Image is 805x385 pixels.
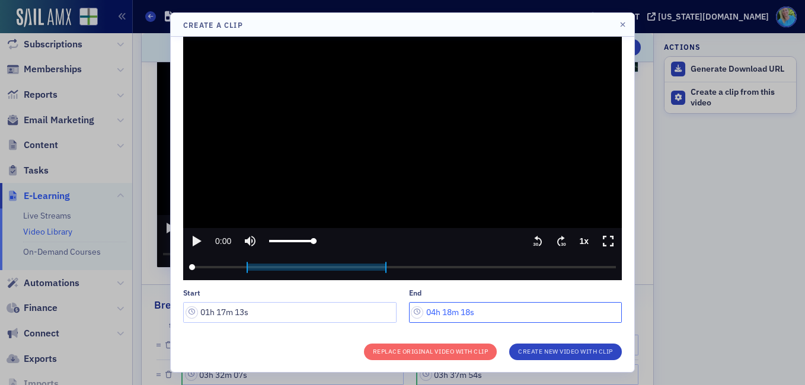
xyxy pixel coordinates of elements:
h4: Create a clip [183,20,243,30]
media-time-range: Progress [183,254,622,280]
div: End [409,288,421,297]
media-fullscreen-button: enter fullscreen mode [595,228,622,254]
media-current-time-display: Time [209,228,237,254]
media-mute-button: mute [237,228,263,254]
div: Start [183,288,200,297]
button: Create New Video With Clip [509,344,622,360]
media-seek-backward-button: seek back 30 seconds [526,228,550,254]
button: Replace Original Video With Clip [364,344,497,360]
media-playback-rate-button: current playback rate 1 [573,228,595,254]
media-seek-forward-button: seek forward 30 seconds [550,228,573,254]
media-play-button: play [183,228,209,254]
media-volume-range: Volume [263,228,322,254]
